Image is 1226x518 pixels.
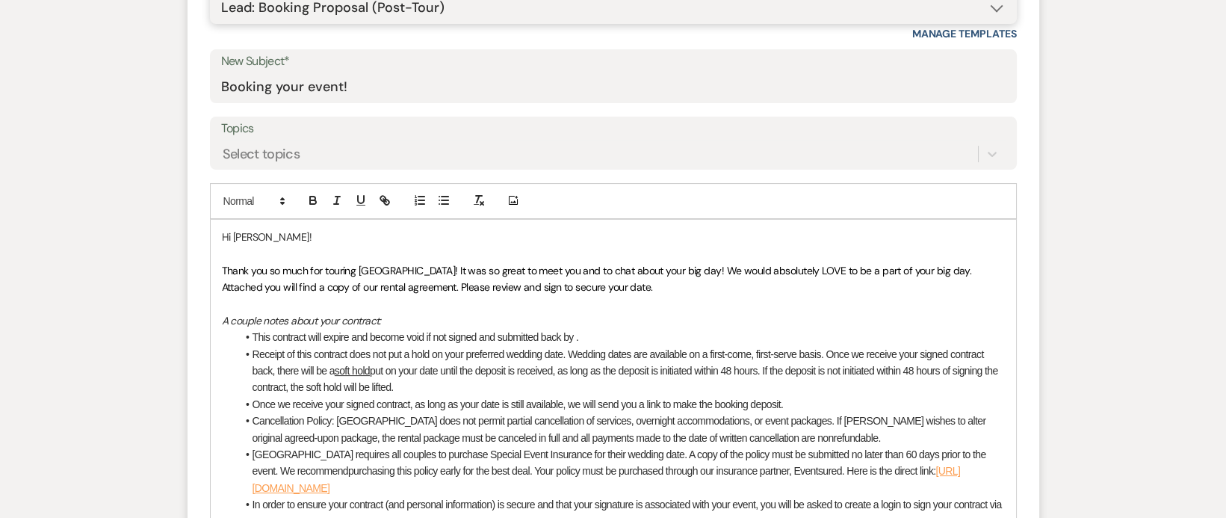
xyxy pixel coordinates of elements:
li: Once we receive your signed contract, as long as your date is still available, we will send you a... [237,396,1005,413]
div: Select topics [223,144,300,164]
em: A couple notes about your contract: [222,314,381,327]
span: purchasing this policy early for the best deal. Your policy must be purchased through our insuran... [348,465,936,477]
span: ttached you will find a copy of our rental agreement. Please review and sign to secure your date. [227,280,653,294]
label: New Subject* [221,51,1006,73]
u: soft hold [335,365,370,377]
a: Manage Templates [912,27,1017,40]
li: [GEOGRAPHIC_DATA] requires all couples to purchase Special Event Insurance for their wedding date... [237,446,1005,496]
li: Cancellation Policy: [GEOGRAPHIC_DATA] does not permit partial cancellation of services, overnigh... [237,413,1005,446]
label: Topics [221,118,1006,140]
a: [URL][DOMAIN_NAME] [253,465,961,493]
span: Thank you so much for touring [GEOGRAPHIC_DATA]! It was so great to meet you and to chat about yo... [222,264,974,294]
p: Hi [PERSON_NAME]! [222,229,1005,245]
li: This contract will expire and become void if not signed and submitted back by . [237,329,1005,345]
li: Receipt of this contract does not put a hold on your preferred wedding date. Wedding dates are av... [237,346,1005,396]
